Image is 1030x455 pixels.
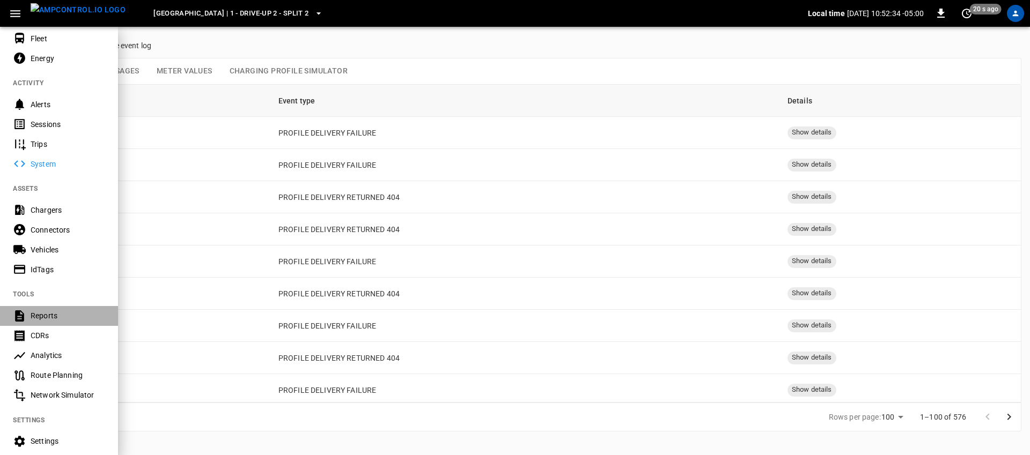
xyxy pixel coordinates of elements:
div: Connectors [31,225,105,235]
div: Alerts [31,99,105,110]
div: Analytics [31,350,105,361]
div: Route Planning [31,370,105,381]
div: Network Simulator [31,390,105,400]
div: Reports [31,310,105,321]
div: Chargers [31,205,105,215]
span: [GEOGRAPHIC_DATA] | 1 - Drive-Up 2 - Split 2 [153,8,308,20]
div: Settings [31,436,105,446]
div: CDRs [31,330,105,341]
div: System [31,159,105,169]
div: profile-icon [1007,5,1024,22]
div: Energy [31,53,105,64]
img: ampcontrol.io logo [31,3,126,17]
div: Sessions [31,119,105,130]
div: Vehicles [31,244,105,255]
div: Trips [31,139,105,150]
p: Local time [808,8,845,19]
div: IdTags [31,264,105,275]
span: 20 s ago [970,4,1002,14]
button: set refresh interval [958,5,975,22]
p: [DATE] 10:52:34 -05:00 [847,8,924,19]
div: Fleet [31,33,105,44]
